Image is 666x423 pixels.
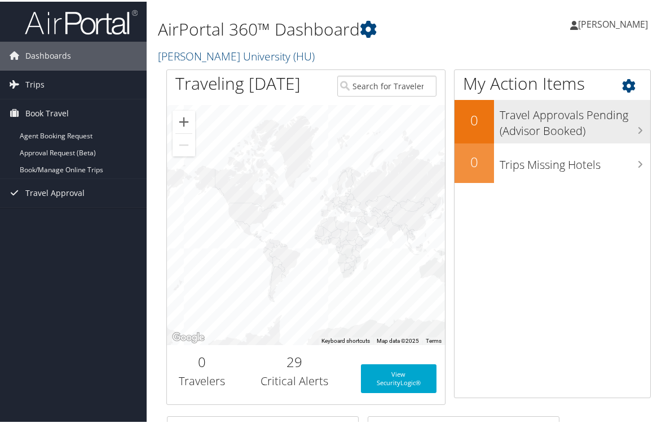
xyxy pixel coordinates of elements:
[25,7,138,34] img: airportal-logo.png
[455,151,494,170] h2: 0
[455,98,650,142] a: 0Travel Approvals Pending (Advisor Booked)
[175,372,228,387] h3: Travelers
[170,329,207,343] img: Google
[570,6,659,40] a: [PERSON_NAME]
[175,70,301,94] h1: Traveling [DATE]
[175,351,228,370] h2: 0
[578,16,648,29] span: [PERSON_NAME]
[170,329,207,343] a: Open this area in Google Maps (opens a new window)
[25,69,45,97] span: Trips
[245,372,343,387] h3: Critical Alerts
[455,109,494,128] h2: 0
[25,177,85,206] span: Travel Approval
[500,150,650,171] h3: Trips Missing Hotels
[25,98,69,126] span: Book Travel
[158,16,492,40] h1: AirPortal 360™ Dashboard
[337,74,436,95] input: Search for Traveler
[245,351,343,370] h2: 29
[500,100,650,137] h3: Travel Approvals Pending (Advisor Booked)
[173,132,195,155] button: Zoom out
[377,336,419,342] span: Map data ©2025
[455,142,650,181] a: 0Trips Missing Hotels
[158,47,317,62] a: [PERSON_NAME] University (HU)
[173,109,195,132] button: Zoom in
[361,363,436,391] a: View SecurityLogic®
[455,70,650,94] h1: My Action Items
[321,335,370,343] button: Keyboard shortcuts
[426,336,442,342] a: Terms (opens in new tab)
[25,40,71,68] span: Dashboards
